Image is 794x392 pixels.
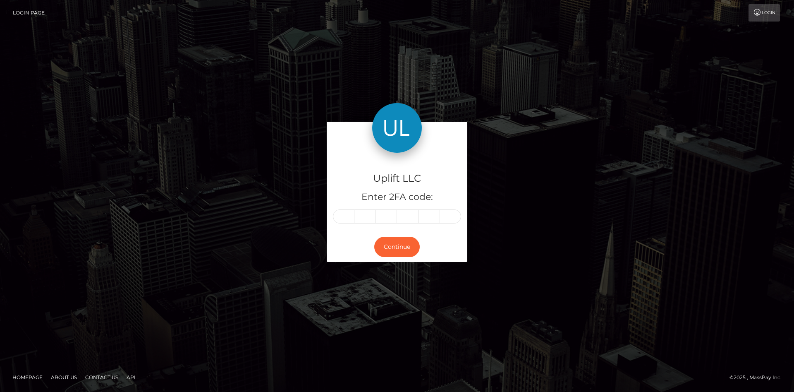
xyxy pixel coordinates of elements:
[374,237,420,257] button: Continue
[123,371,139,384] a: API
[749,4,780,22] a: Login
[13,4,45,22] a: Login Page
[48,371,80,384] a: About Us
[333,191,461,204] h5: Enter 2FA code:
[729,373,788,382] div: © 2025 , MassPay Inc.
[372,103,422,153] img: Uplift LLC
[82,371,122,384] a: Contact Us
[333,171,461,186] h4: Uplift LLC
[9,371,46,384] a: Homepage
